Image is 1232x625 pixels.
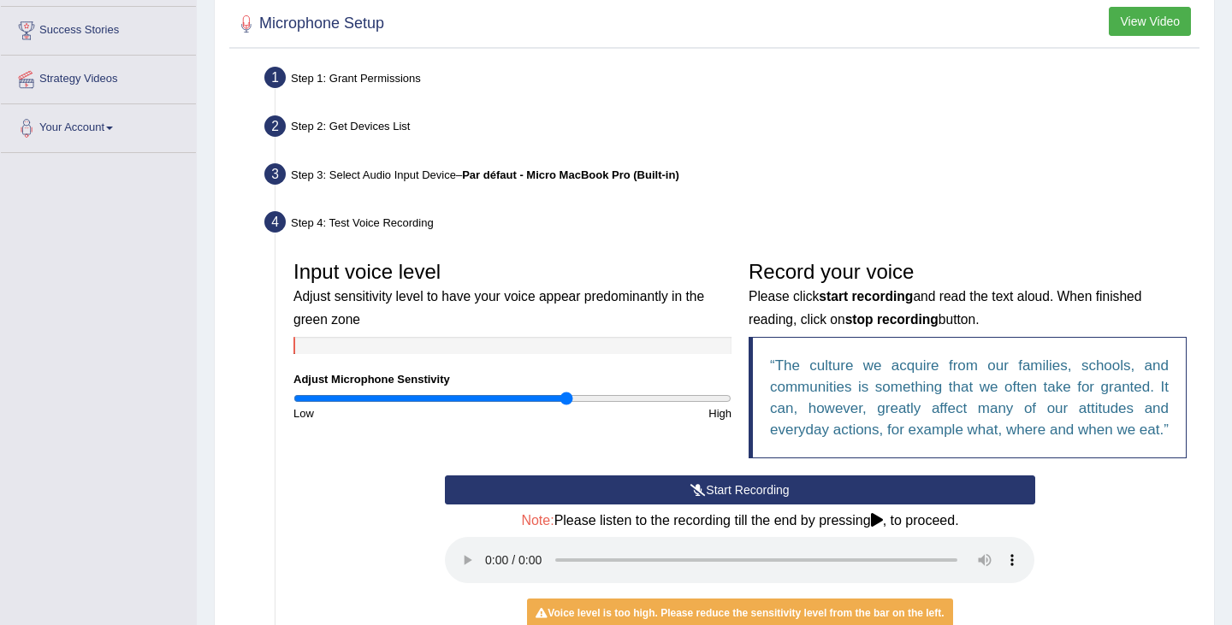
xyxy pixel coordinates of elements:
small: Please click and read the text aloud. When finished reading, click on button. [749,289,1141,326]
button: Start Recording [445,475,1034,504]
div: Low [285,405,512,422]
small: Adjust sensitivity level to have your voice appear predominantly in the green zone [293,289,704,326]
div: Step 3: Select Audio Input Device [257,158,1206,196]
a: Success Stories [1,7,196,50]
span: Note: [521,513,554,528]
h2: Microphone Setup [234,11,384,37]
q: The culture we acquire from our families, schools, and communities is something that we often tak... [770,357,1169,438]
div: High [512,405,740,422]
h4: Please listen to the recording till the end by pressing , to proceed. [445,513,1034,528]
div: Step 4: Test Voice Recording [257,206,1206,244]
span: – [456,168,679,181]
button: View Video [1109,7,1191,36]
a: Your Account [1,104,196,147]
b: Par défaut - Micro MacBook Pro (Built-in) [462,168,679,181]
h3: Record your voice [749,261,1187,328]
h3: Input voice level [293,261,731,328]
b: start recording [819,289,913,304]
label: Adjust Microphone Senstivity [293,371,450,387]
b: stop recording [845,312,939,327]
a: Strategy Videos [1,56,196,98]
div: Step 1: Grant Permissions [257,62,1206,99]
div: Step 2: Get Devices List [257,110,1206,148]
